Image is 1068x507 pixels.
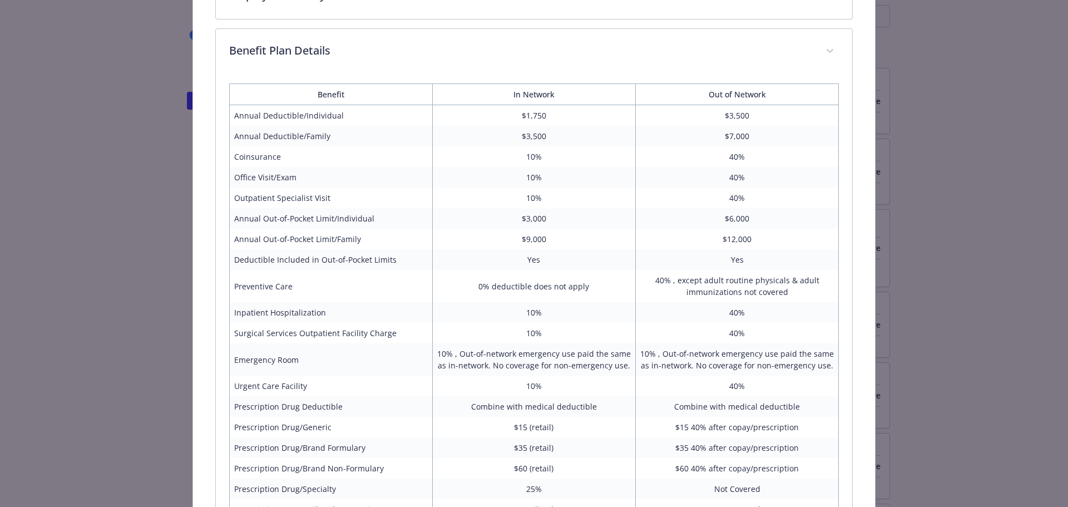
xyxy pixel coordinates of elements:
td: 40% [636,167,839,188]
td: 10% [432,167,635,188]
td: Emergency Room [229,343,432,376]
td: 10% , Out-of-network emergency use paid the same as in-network. No coverage for non-emergency use. [432,343,635,376]
p: Benefit Plan Details [229,42,813,59]
td: $3,000 [432,208,635,229]
td: 25% [432,479,635,499]
td: $60 (retail) [432,458,635,479]
td: 10% [432,323,635,343]
td: $7,000 [636,126,839,146]
td: Yes [432,249,635,270]
td: Surgical Services Outpatient Facility Charge [229,323,432,343]
div: Benefit Plan Details [216,29,853,75]
td: $6,000 [636,208,839,229]
td: 40% [636,376,839,396]
td: 40% [636,188,839,208]
td: Annual Out-of-Pocket Limit/Family [229,229,432,249]
td: Office Visit/Exam [229,167,432,188]
th: Benefit [229,84,432,105]
td: Preventive Care [229,270,432,302]
td: $35 (retail) [432,437,635,458]
td: Prescription Drug/Brand Non-Formulary [229,458,432,479]
td: 40% [636,323,839,343]
td: Annual Deductible/Family [229,126,432,146]
th: In Network [432,84,635,105]
td: Coinsurance [229,146,432,167]
td: $1,750 [432,105,635,126]
td: Prescription Drug Deductible [229,396,432,417]
td: Prescription Drug/Specialty [229,479,432,499]
td: $3,500 [636,105,839,126]
td: $12,000 [636,229,839,249]
td: Annual Out-of-Pocket Limit/Individual [229,208,432,229]
td: Outpatient Specialist Visit [229,188,432,208]
td: $9,000 [432,229,635,249]
td: $15 (retail) [432,417,635,437]
td: Urgent Care Facility [229,376,432,396]
th: Out of Network [636,84,839,105]
td: $3,500 [432,126,635,146]
td: Prescription Drug/Brand Formulary [229,437,432,458]
td: Not Covered [636,479,839,499]
td: 40% [636,302,839,323]
td: Combine with medical deductible [432,396,635,417]
td: 10% [432,188,635,208]
td: 40% [636,146,839,167]
td: Annual Deductible/Individual [229,105,432,126]
td: Yes [636,249,839,270]
td: 0% deductible does not apply [432,270,635,302]
td: 40% , except adult routine physicals & adult immunizations not covered [636,270,839,302]
td: 10% [432,302,635,323]
td: $35 40% after copay/prescription [636,437,839,458]
td: Deductible Included in Out-of-Pocket Limits [229,249,432,270]
td: $60 40% after copay/prescription [636,458,839,479]
td: Combine with medical deductible [636,396,839,417]
td: 10% , Out-of-network emergency use paid the same as in-network. No coverage for non-emergency use. [636,343,839,376]
td: 10% [432,376,635,396]
td: $15 40% after copay/prescription [636,417,839,437]
td: 10% [432,146,635,167]
td: Prescription Drug/Generic [229,417,432,437]
td: Inpatient Hospitalization [229,302,432,323]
